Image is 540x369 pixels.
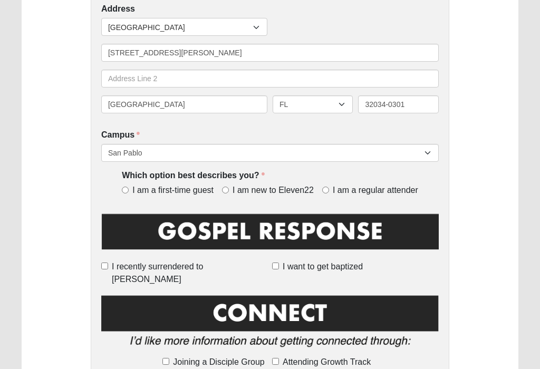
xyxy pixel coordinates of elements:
input: City [101,95,267,113]
label: Address [101,3,135,15]
input: I want to get baptized [272,263,279,269]
span: Attending Growth Track [283,356,371,368]
input: Address Line 2 [101,70,439,88]
input: Zip [358,95,439,113]
span: Joining a Disciple Group [173,356,264,368]
span: I am a regular attender [333,184,418,197]
span: I am a first-time guest [132,184,214,197]
label: Which option best describes you? [122,170,264,182]
img: Connect.png [101,293,439,354]
span: I am new to Eleven22 [233,184,314,197]
input: Joining a Disciple Group [162,358,169,365]
input: I recently surrendered to [PERSON_NAME] [101,263,108,269]
input: I am a regular attender [322,187,329,193]
label: Campus [101,129,140,141]
input: Attending Growth Track [272,358,279,365]
input: I am a first-time guest [122,187,129,193]
input: Address Line 1 [101,44,439,62]
input: I am new to Eleven22 [222,187,229,193]
img: GospelResponseBLK.png [101,212,439,259]
span: I recently surrendered to [PERSON_NAME] [112,260,268,286]
span: I want to get baptized [283,260,363,273]
span: [GEOGRAPHIC_DATA] [108,18,253,36]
